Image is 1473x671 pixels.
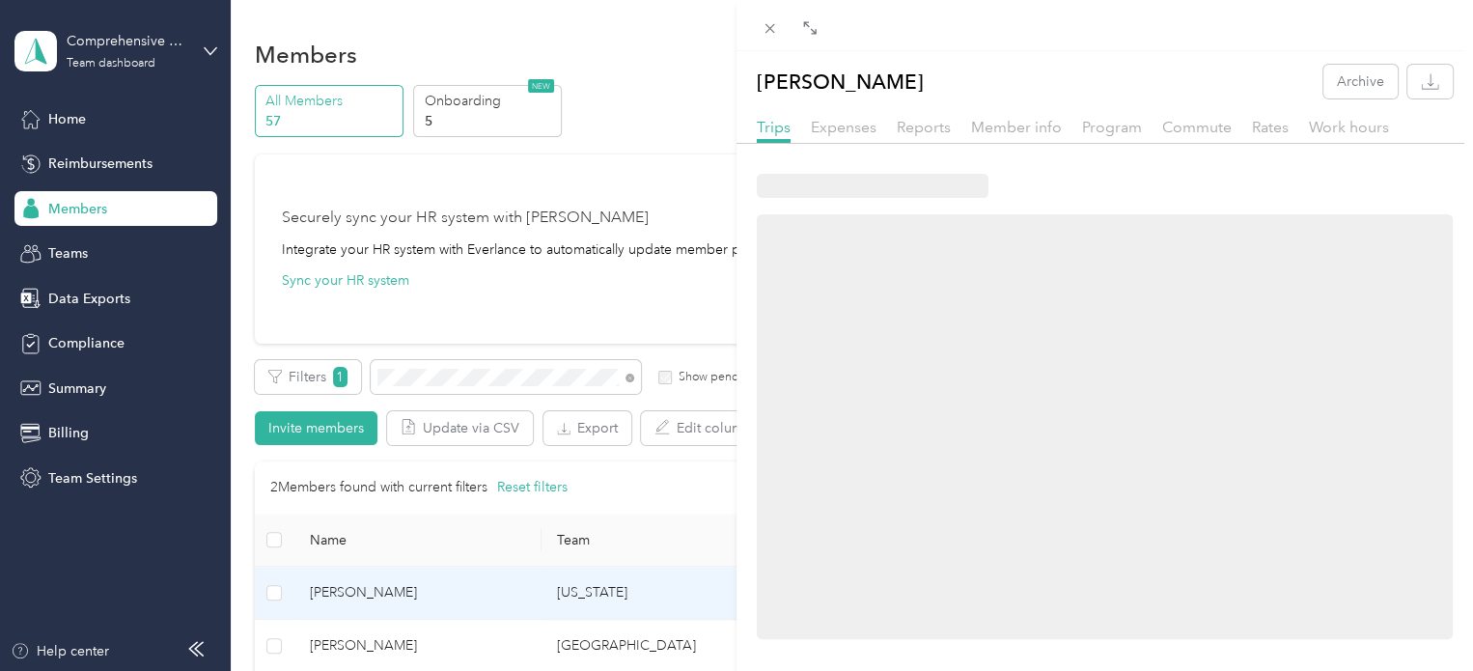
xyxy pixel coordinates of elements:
p: [PERSON_NAME] [757,65,924,98]
span: Expenses [811,118,876,136]
span: Work hours [1309,118,1389,136]
span: Rates [1252,118,1289,136]
span: Reports [897,118,951,136]
span: Member info [971,118,1062,136]
span: Commute [1162,118,1232,136]
button: Archive [1323,65,1398,98]
span: Program [1082,118,1142,136]
span: Trips [757,118,791,136]
iframe: Everlance-gr Chat Button Frame [1365,563,1473,671]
